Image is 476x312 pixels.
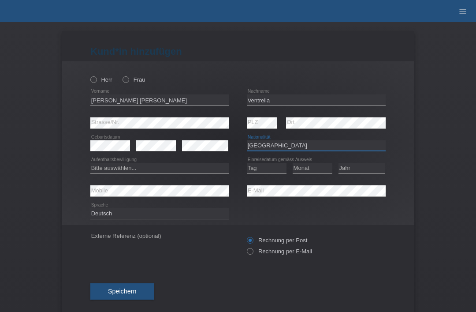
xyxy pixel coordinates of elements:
[123,76,128,82] input: Frau
[90,76,112,83] label: Herr
[123,76,145,83] label: Frau
[247,248,312,255] label: Rechnung per E-Mail
[247,237,253,248] input: Rechnung per Post
[108,288,136,295] span: Speichern
[458,7,467,16] i: menu
[90,76,96,82] input: Herr
[454,8,472,14] a: menu
[247,237,307,244] label: Rechnung per Post
[247,248,253,259] input: Rechnung per E-Mail
[90,283,154,300] button: Speichern
[90,46,386,57] h1: Kund*in hinzufügen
